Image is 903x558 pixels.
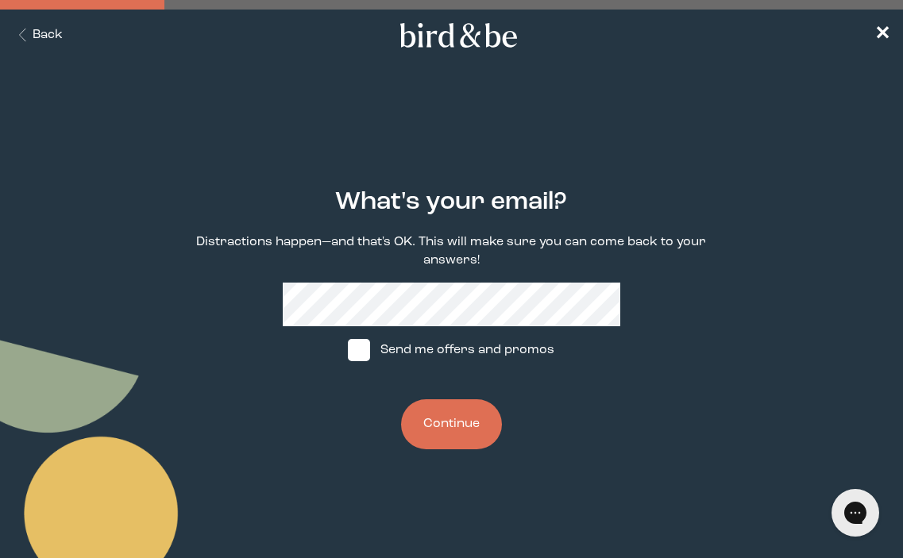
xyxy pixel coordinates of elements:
[333,326,569,374] label: Send me offers and promos
[13,26,63,44] button: Back Button
[335,184,567,221] h2: What's your email?
[401,399,502,449] button: Continue
[824,483,887,542] iframe: Gorgias live chat messenger
[874,21,890,49] a: ✕
[171,233,732,270] p: Distractions happen—and that's OK. This will make sure you can come back to your answers!
[874,25,890,44] span: ✕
